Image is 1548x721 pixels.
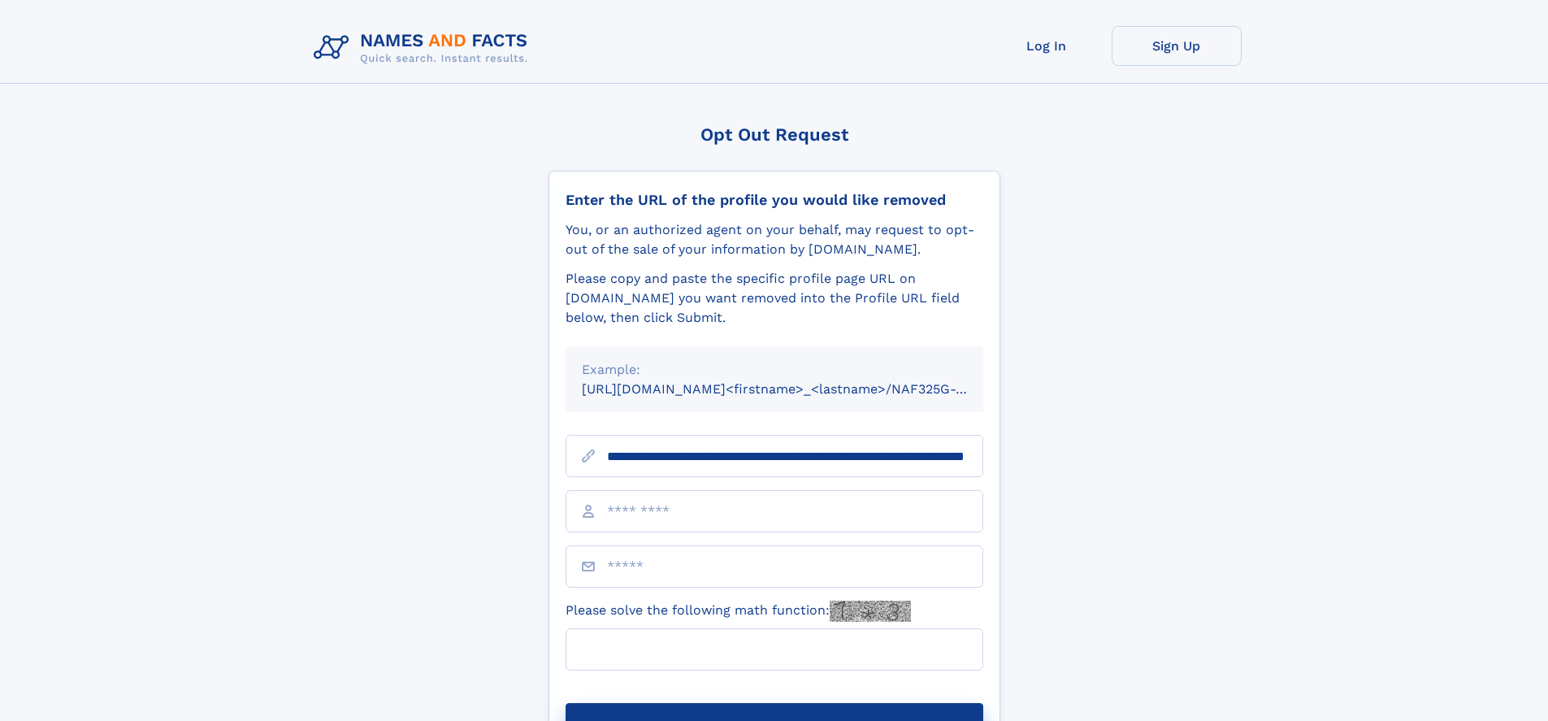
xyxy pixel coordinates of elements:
[549,124,1000,145] div: Opt Out Request
[1112,26,1242,66] a: Sign Up
[566,269,983,328] div: Please copy and paste the specific profile page URL on [DOMAIN_NAME] you want removed into the Pr...
[307,26,541,70] img: Logo Names and Facts
[582,381,1014,397] small: [URL][DOMAIN_NAME]<firstname>_<lastname>/NAF325G-xxxxxxxx
[982,26,1112,66] a: Log In
[566,220,983,259] div: You, or an authorized agent on your behalf, may request to opt-out of the sale of your informatio...
[582,360,967,380] div: Example:
[566,191,983,209] div: Enter the URL of the profile you would like removed
[566,601,911,622] label: Please solve the following math function:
